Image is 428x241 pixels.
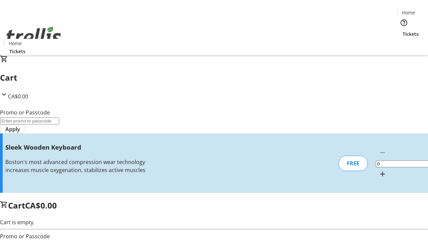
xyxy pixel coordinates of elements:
button: Cart [397,37,411,51]
button: Increment by one [376,167,389,181]
span: CA$0.00 [25,200,57,211]
span: Home [9,40,22,47]
span: Tickets [9,48,25,55]
span: Apply [5,125,20,133]
a: Home [4,40,26,47]
img: Orient E2E Organization n8Uh8VXFSN's Logo [4,19,64,53]
div: Boston's most advanced compression wear technology increases muscle oxygenation, stabilizes activ... [5,158,151,174]
a: Home [398,9,419,16]
span: Tickets [403,30,419,37]
span: CA$0.00 [8,93,28,100]
a: Tickets [4,48,31,55]
div: FREE [338,156,368,171]
button: Help [397,16,411,29]
a: Tickets [397,30,424,37]
h3: Sleek Wooden Keyboard [5,143,151,152]
span: Home [402,9,415,16]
